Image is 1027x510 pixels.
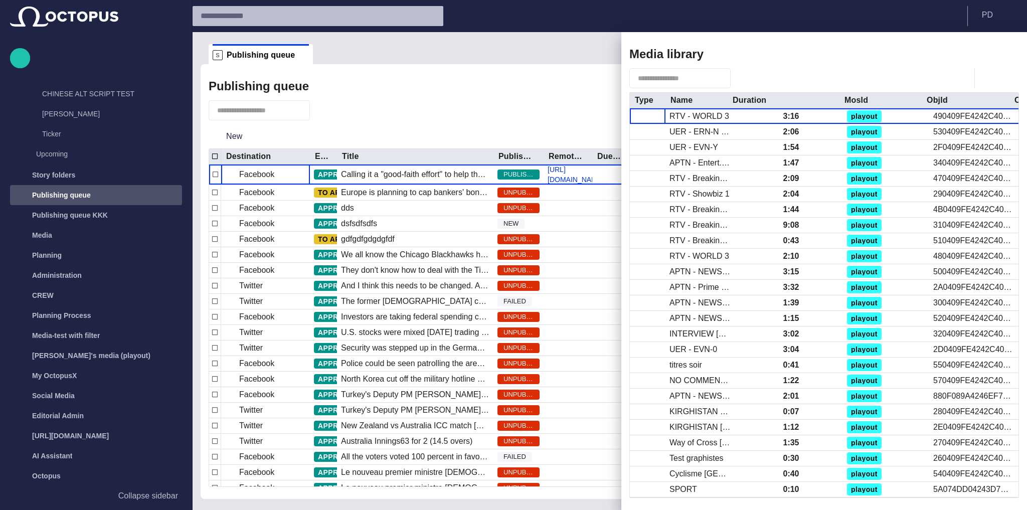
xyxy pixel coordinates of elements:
[669,220,731,231] div: RTV - Breaking News 8
[851,315,878,322] span: playout
[933,157,1013,168] div: 340409FE4242C404L1I
[933,266,1013,277] div: 500409FE4242C404L1I
[669,142,718,153] div: UER - EVN-Y
[933,422,1013,433] div: 2E0409FE4242C404L1I
[669,111,729,122] div: RTV - WORLD 3
[669,375,731,386] div: NO COMMENT LIBAN
[933,126,1013,137] div: 530409FE4242C404L1I
[670,95,693,105] div: Name
[933,235,1013,246] div: 510409FE4242C404L1I
[851,284,878,291] span: playout
[933,360,1013,371] div: 550409FE4242C404L1I
[933,220,1013,231] div: 310409FE4242C404L1I
[851,362,878,369] span: playout
[669,344,717,355] div: UER - EVN-0
[851,253,878,260] span: playout
[669,406,731,417] div: KIRGHISTAN MATIN
[783,328,799,339] div: 3:02
[669,437,731,448] div: Way of Cross Jerusalem
[927,95,948,105] div: ObjId
[669,484,697,495] div: SPORT
[783,157,799,168] div: 1:47
[933,111,1013,122] div: 490409FE4242C404L1I
[783,282,799,293] div: 3:32
[933,142,1013,153] div: 2F0409FE4242C404L1I
[783,484,799,495] div: 0:10
[933,282,1013,293] div: 2A0409FE4242C404L1I
[783,266,799,277] div: 3:15
[851,486,878,493] span: playout
[669,391,731,402] div: APTN - NEWS UPDATE
[669,328,731,339] div: INTERVIEW NAIM KASSEM
[851,424,878,431] span: playout
[783,142,799,153] div: 1:54
[933,344,1013,355] div: 2D0409FE4242C404L1I
[851,330,878,337] span: playout
[669,204,731,215] div: RTV - Breaking News 7
[933,328,1013,339] div: 320409FE4242C404L1I
[844,95,868,105] div: MosId
[669,360,702,371] div: titres soir
[629,47,704,61] h2: Media library
[733,95,766,105] div: Duration
[851,470,878,477] span: playout
[851,237,878,244] span: playout
[669,266,731,277] div: APTN - NEWS UPDATE
[851,113,878,120] span: playout
[933,484,1013,495] div: 5A074DD04243D755L5I
[933,406,1013,417] div: 280409FE4242C404L1I
[933,173,1013,184] div: 470409FE4242C404L1I
[933,391,1013,402] div: 880F089A4246EF7AL1I
[669,189,730,200] div: RTV - Showbiz 1
[783,297,799,308] div: 1:39
[851,191,878,198] span: playout
[635,95,653,105] div: Type
[669,126,731,137] div: UER - ERN-N + O + E
[783,375,799,386] div: 1:22
[851,159,878,166] span: playout
[669,468,731,479] div: Cyclisme Italie
[783,126,799,137] div: 2:06
[669,297,731,308] div: APTN - NEWS UPDATE
[669,313,731,324] div: APTN - NEWS UPDATE
[783,453,799,464] div: 0:30
[851,268,878,275] span: playout
[933,468,1013,479] div: 540409FE4242C404L1I
[669,235,731,246] div: RTV - Breaking News 13
[783,313,799,324] div: 1:15
[851,393,878,400] span: playout
[783,189,799,200] div: 2:04
[851,455,878,462] span: playout
[933,297,1013,308] div: 300409FE4242C404L1I
[783,468,799,479] div: 0:40
[851,128,878,135] span: playout
[851,408,878,415] span: playout
[851,222,878,229] span: playout
[783,360,799,371] div: 0:41
[851,206,878,213] span: playout
[783,235,799,246] div: 0:43
[669,173,731,184] div: RTV - Breaking News 12
[783,391,799,402] div: 2:01
[851,377,878,384] span: playout
[783,344,799,355] div: 3:04
[783,111,799,122] div: 3:16
[851,299,878,306] span: playout
[933,251,1013,262] div: 480409FE4242C404L1I
[851,175,878,182] span: playout
[933,453,1013,464] div: 260409FE4242C404L1I
[933,204,1013,215] div: 4B0409FE4242C404L1I
[933,313,1013,324] div: 520409FE4242C404L1I
[783,204,799,215] div: 1:44
[669,157,731,168] div: APTN - Entert. EUROPE
[933,189,1013,200] div: 290409FE4242C404L1I
[783,422,799,433] div: 1:12
[669,282,731,293] div: APTN - Prime News ME/EUROPE
[851,144,878,151] span: playout
[933,437,1013,448] div: 270409FE4242C404L1I
[783,173,799,184] div: 2:09
[783,220,799,231] div: 9:08
[669,251,729,262] div: RTV - WORLD 3
[851,346,878,353] span: playout
[783,406,799,417] div: 0:07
